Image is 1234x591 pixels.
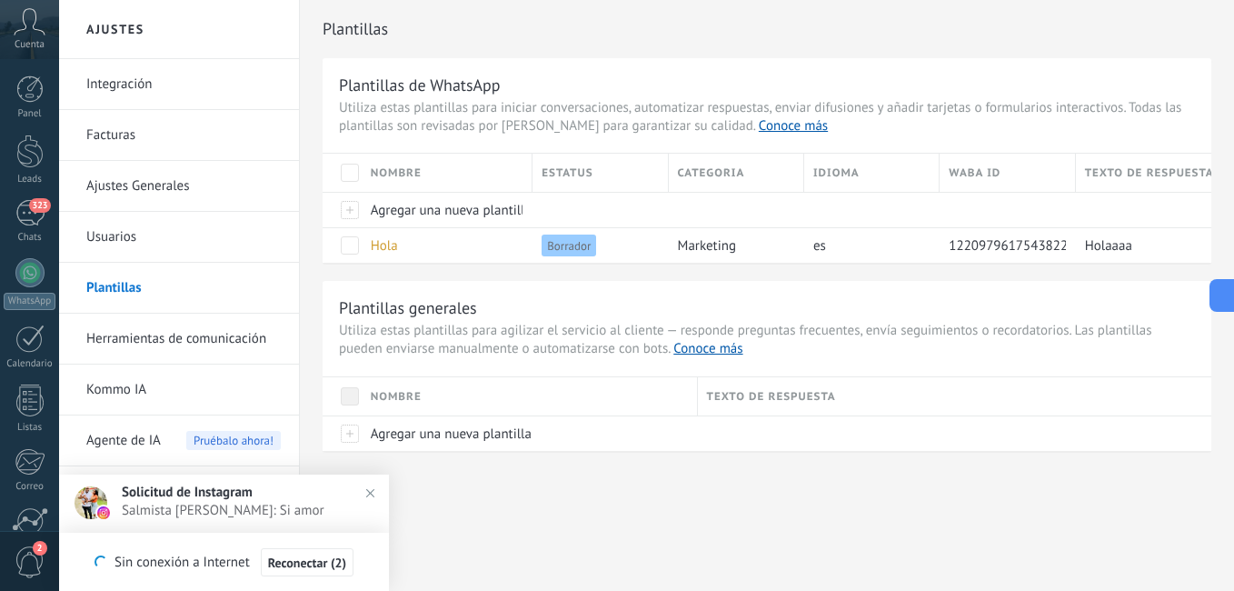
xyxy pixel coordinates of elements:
div: Nombre [362,377,697,416]
div: Texto de respuesta [1076,154,1211,192]
div: es [804,228,930,263]
li: Usuarios [59,212,299,263]
a: Conoce más [759,117,828,135]
li: Agente de IA [59,416,299,466]
div: Calendario [4,358,56,370]
div: Listas [4,422,56,434]
div: WABA ID [940,154,1074,192]
li: Ajustes Generales [59,161,299,212]
span: Holaaaa [1085,237,1132,255]
a: Usuarios [86,212,281,263]
div: Chats [4,232,56,244]
div: Correo [4,481,56,493]
li: Plantillas [59,263,299,314]
li: Integración [59,59,299,110]
a: Herramientas de comunicación [86,314,281,365]
span: Agente de IA [86,416,161,466]
span: Salmista [PERSON_NAME]: Si amor [122,502,363,519]
span: Borrador [542,235,596,256]
span: Pruébalo ahora! [186,431,281,450]
a: Plantillas [86,263,281,314]
div: Categoria [669,154,803,192]
a: Fuentes de conocimiento de IA [86,466,281,517]
div: Nombre [362,154,532,192]
div: WhatsApp [4,293,55,310]
div: Leads [4,174,56,185]
div: marketing [669,228,795,263]
h3: Plantillas de WhatsApp [339,75,1195,95]
a: Kommo IA [86,365,281,416]
span: Cuenta [15,39,45,51]
span: Hola [371,237,398,255]
div: Borrador [532,228,659,263]
a: Conoce más [673,340,742,357]
a: Integración [86,59,281,110]
li: Kommo IA [59,365,299,416]
li: Facturas [59,110,299,161]
span: Agregar una nueva plantilla [371,202,532,219]
li: Fuentes de conocimiento de IA [59,466,299,516]
div: Idioma [804,154,939,192]
a: Facturas [86,110,281,161]
button: Reconectar (2) [261,548,353,577]
div: Estatus [532,154,667,192]
span: Solicitud de Instagram [122,484,253,501]
span: 2 [33,541,47,556]
h2: Plantillas [323,11,1211,47]
a: Ajustes Generales [86,161,281,212]
a: Agente de IAPruébalo ahora! [86,416,281,466]
span: 323 [29,198,50,213]
span: Agregar una nueva plantilla [371,426,532,443]
li: Herramientas de comunicación [59,314,299,365]
div: Holaaaa [1076,228,1193,263]
span: Utiliza estas plantillas para agilizar el servicio al cliente — responde preguntas frecuentes, en... [339,322,1195,358]
div: Sin conexión a Internet [95,547,353,577]
img: instagram.svg [97,506,110,519]
div: 122097961754382252 [940,228,1066,263]
img: close_notification.svg [357,480,383,506]
div: Texto de respuesta [698,377,1211,416]
span: Utiliza estas plantillas para iniciar conversaciones, automatizar respuestas, enviar difusiones y... [339,99,1195,135]
span: 122097961754382252 [949,237,1082,255]
a: Solicitud de InstagramSalmista [PERSON_NAME]: Si amor [59,475,389,533]
h3: Plantillas generales [339,297,1195,318]
span: es [813,237,826,255]
div: Panel [4,108,56,120]
span: Reconectar (2) [268,556,346,569]
span: marketing [678,237,736,255]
